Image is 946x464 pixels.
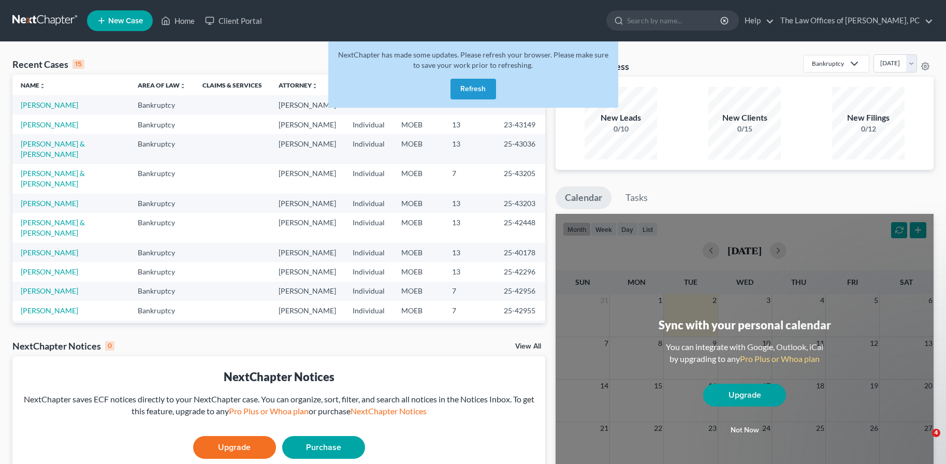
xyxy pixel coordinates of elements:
[129,164,194,194] td: Bankruptcy
[129,115,194,134] td: Bankruptcy
[444,134,496,164] td: 13
[393,164,444,194] td: MOEB
[270,262,344,281] td: [PERSON_NAME]
[21,169,85,188] a: [PERSON_NAME] & [PERSON_NAME]
[344,194,393,213] td: Individual
[740,354,820,364] a: Pro Plus or Whoa plan
[393,321,444,340] td: MOEB
[344,262,393,281] td: Individual
[911,429,936,454] iframe: Intercom live chat
[739,11,774,30] a: Help
[282,436,365,459] a: Purchase
[105,341,114,351] div: 0
[72,60,84,69] div: 15
[344,243,393,262] td: Individual
[344,134,393,164] td: Individual
[193,436,276,459] a: Upgrade
[627,11,722,30] input: Search by name...
[496,194,545,213] td: 25-43203
[312,83,318,89] i: unfold_more
[450,79,496,99] button: Refresh
[832,112,905,124] div: New Filings
[444,115,496,134] td: 13
[279,81,318,89] a: Attorneyunfold_more
[444,282,496,301] td: 7
[129,262,194,281] td: Bankruptcy
[12,340,114,352] div: NextChapter Notices
[496,301,545,320] td: 25-42955
[21,81,46,89] a: Nameunfold_more
[708,112,781,124] div: New Clients
[21,199,78,208] a: [PERSON_NAME]
[444,262,496,281] td: 13
[21,100,78,109] a: [PERSON_NAME]
[775,11,933,30] a: The Law Offices of [PERSON_NAME], PC
[108,17,143,25] span: New Case
[21,218,85,237] a: [PERSON_NAME] & [PERSON_NAME]
[393,213,444,242] td: MOEB
[21,120,78,129] a: [PERSON_NAME]
[270,282,344,301] td: [PERSON_NAME]
[496,134,545,164] td: 25-43036
[393,115,444,134] td: MOEB
[200,11,267,30] a: Client Portal
[496,282,545,301] td: 25-42956
[351,406,427,416] a: NextChapter Notices
[180,83,186,89] i: unfold_more
[270,301,344,320] td: [PERSON_NAME]
[39,83,46,89] i: unfold_more
[496,243,545,262] td: 25-40178
[393,282,444,301] td: MOEB
[515,343,541,350] a: View All
[270,213,344,242] td: [PERSON_NAME]
[344,213,393,242] td: Individual
[344,282,393,301] td: Individual
[393,194,444,213] td: MOEB
[270,243,344,262] td: [PERSON_NAME]
[21,286,78,295] a: [PERSON_NAME]
[444,321,496,340] td: 13
[496,262,545,281] td: 25-42296
[129,301,194,320] td: Bankruptcy
[138,81,186,89] a: Area of Lawunfold_more
[344,301,393,320] td: Individual
[444,164,496,194] td: 7
[393,243,444,262] td: MOEB
[129,134,194,164] td: Bankruptcy
[21,369,537,385] div: NextChapter Notices
[496,115,545,134] td: 23-43149
[129,243,194,262] td: Bankruptcy
[932,429,940,437] span: 4
[616,186,657,209] a: Tasks
[344,321,393,340] td: Individual
[270,95,344,114] td: [PERSON_NAME]
[129,213,194,242] td: Bankruptcy
[229,406,309,416] a: Pro Plus or Whoa plan
[444,243,496,262] td: 13
[129,95,194,114] td: Bankruptcy
[129,321,194,340] td: Bankruptcy
[393,301,444,320] td: MOEB
[270,134,344,164] td: [PERSON_NAME]
[194,75,270,95] th: Claims & Services
[270,321,344,340] td: [PERSON_NAME]
[393,262,444,281] td: MOEB
[21,248,78,257] a: [PERSON_NAME]
[12,58,84,70] div: Recent Cases
[496,164,545,194] td: 25-43205
[444,213,496,242] td: 13
[21,139,85,158] a: [PERSON_NAME] & [PERSON_NAME]
[496,321,545,340] td: 25-42502
[393,134,444,164] td: MOEB
[344,115,393,134] td: Individual
[812,59,844,68] div: Bankruptcy
[129,282,194,301] td: Bankruptcy
[703,384,786,407] a: Upgrade
[156,11,200,30] a: Home
[556,186,612,209] a: Calendar
[270,115,344,134] td: [PERSON_NAME]
[585,124,657,134] div: 0/10
[338,50,608,69] span: NextChapter has made some updates. Please refresh your browser. Please make sure to save your wor...
[496,213,545,242] td: 25-42448
[344,164,393,194] td: Individual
